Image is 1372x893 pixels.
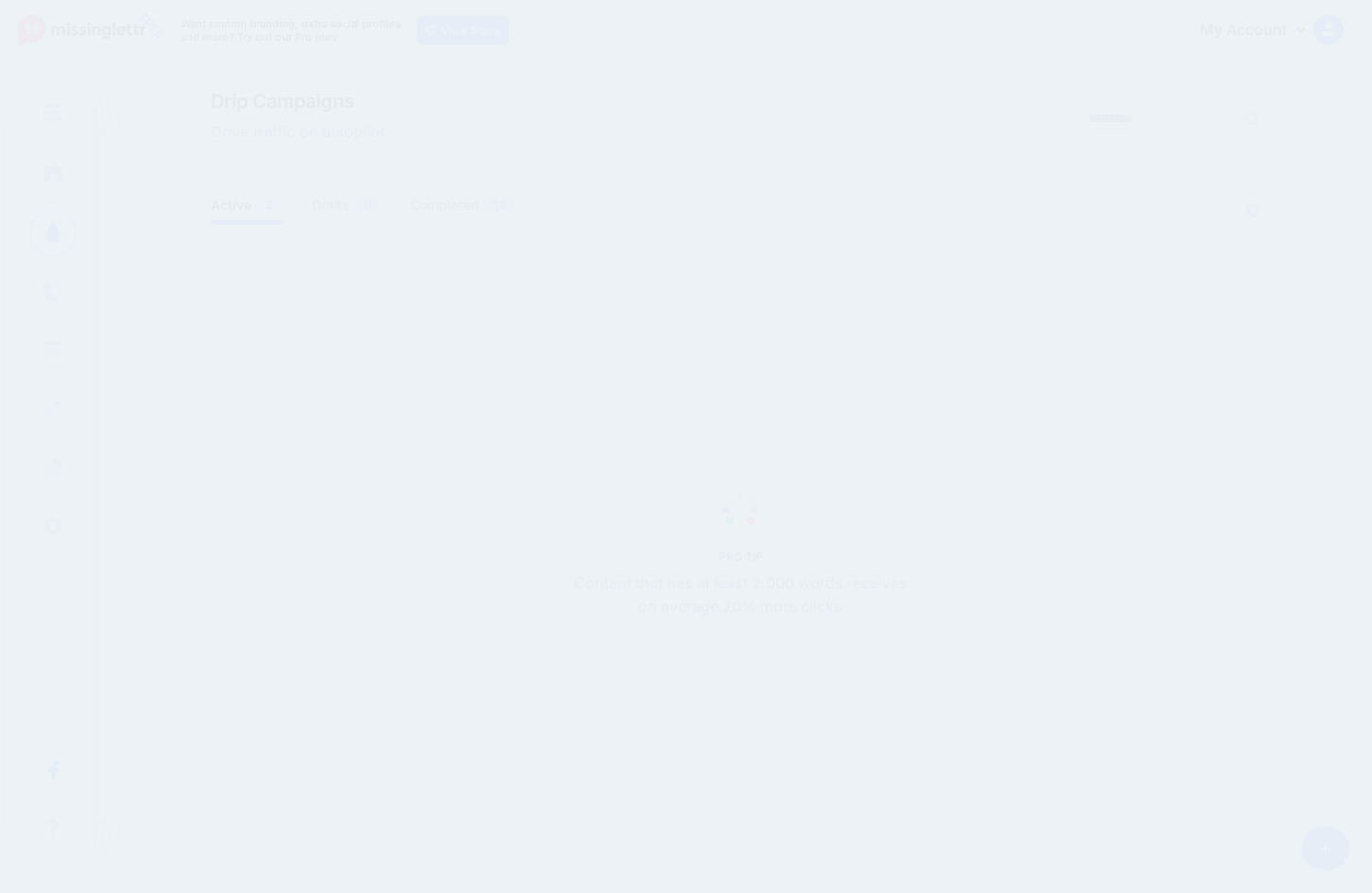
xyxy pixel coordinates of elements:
[1181,8,1344,54] a: My Account
[18,9,146,51] a: FREE
[256,196,283,214] span: 2
[211,92,385,111] span: Drip Campaigns
[132,7,171,45] span: FREE
[1245,202,1260,218] img: settings-grey.png
[211,120,385,145] span: Drive traffic on autopilot
[564,550,918,564] h5: PRO TIP
[417,16,509,44] a: View Plans
[43,104,62,121] img: menu.png
[211,194,284,217] a: Active2
[410,194,516,217] a: Completed13
[181,17,408,44] p: Want custom branding, extra social profiles and more? Try out our Pro plan
[355,196,381,214] span: 0
[312,194,382,217] a: Drafts0
[18,14,146,46] img: Missinglettr
[564,571,918,621] p: Content that has at least 2,000 words receives on average 20% more clicks
[484,196,515,214] span: 13
[1244,112,1259,126] img: search-grey-6.png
